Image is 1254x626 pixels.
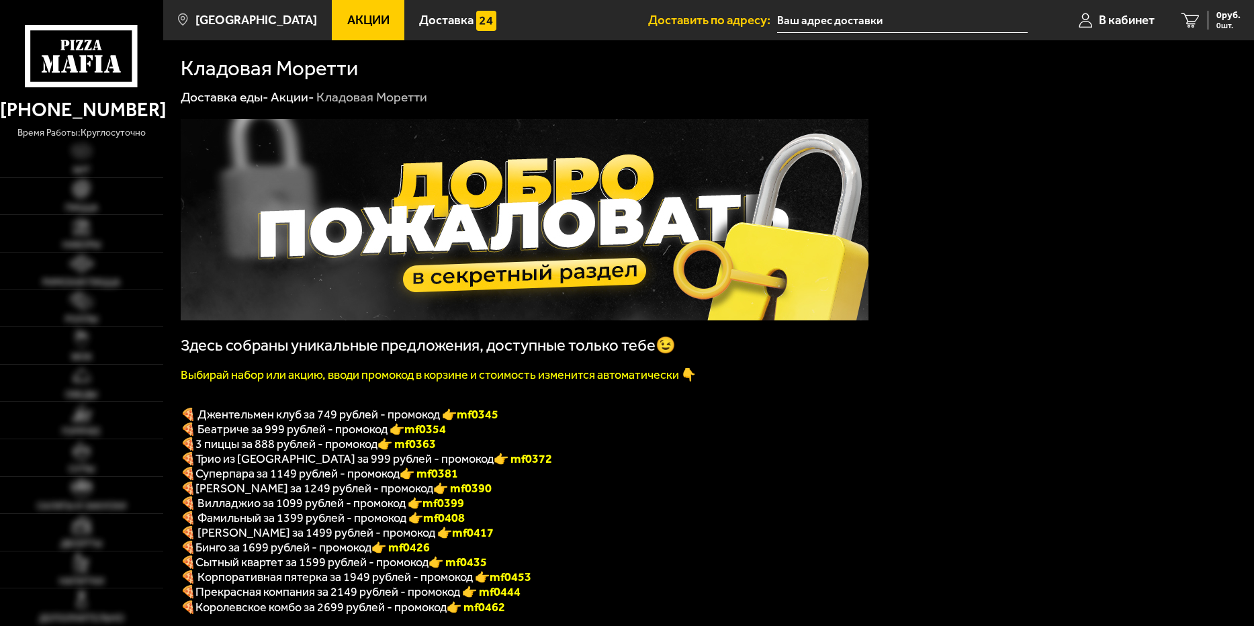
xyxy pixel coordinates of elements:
[777,8,1028,33] input: Ваш адрес доставки
[195,555,429,570] span: Сытный квартет за 1599 рублей - промокод
[347,14,390,27] span: Акции
[404,422,446,437] b: mf0354
[181,422,446,437] span: 🍕 Беатриче за 999 рублей - промокод 👉
[181,525,494,540] span: 🍕 [PERSON_NAME] за 1499 рублей - промокод 👉
[377,437,436,451] font: 👉 mf0363
[181,437,195,451] font: 🍕
[69,465,95,474] span: Супы
[423,510,465,525] b: mf0408
[181,407,498,422] span: 🍕 Джентельмен клуб за 749 рублей - промокод 👉
[316,89,427,105] div: Кладовая Моретти
[62,427,101,437] span: Горячее
[195,600,447,615] span: Королевское комбо за 2699 рублей - промокод
[39,614,124,623] span: Дополнительно
[181,336,676,355] span: Здесь собраны уникальные предложения, доступные только тебе😉
[422,496,464,510] b: mf0399
[195,540,371,555] span: Бинго за 1699 рублей - промокод
[648,14,777,27] span: Доставить по адресу:
[476,11,496,30] img: 15daf4d41897b9f0e9f617042186c801.svg
[65,390,97,400] span: Обеды
[37,502,126,511] span: Салаты и закуски
[181,466,195,481] font: 🍕
[429,555,487,570] b: 👉 mf0435
[195,14,317,27] span: [GEOGRAPHIC_DATA]
[494,451,552,466] font: 👉 mf0372
[1099,14,1155,27] span: В кабинет
[73,166,91,175] span: Хит
[181,481,195,496] b: 🍕
[195,437,377,451] span: 3 пиццы за 888 рублей - промокод
[65,315,98,324] span: Роллы
[490,570,531,584] b: mf0453
[1216,11,1241,20] span: 0 руб.
[462,584,521,599] font: 👉 mf0444
[181,367,696,382] font: Выбирай набор или акцию, вводи промокод в корзине и стоимость изменится автоматически 👇
[195,451,494,466] span: Трио из [GEOGRAPHIC_DATA] за 999 рублей - промокод
[371,540,430,555] b: 👉 mf0426
[1216,21,1241,30] span: 0 шт.
[195,584,462,599] span: Прекрасная компания за 2149 рублей - промокод
[181,451,195,466] font: 🍕
[60,539,102,549] span: Десерты
[181,496,464,510] span: 🍕 Вилладжио за 1099 рублей - промокод 👉
[71,353,92,362] span: WOK
[271,89,314,105] a: Акции-
[181,510,465,525] span: 🍕 Фамильный за 1399 рублей - промокод 👉
[452,525,494,540] b: mf0417
[400,466,458,481] font: 👉 mf0381
[419,14,474,27] span: Доставка
[181,89,269,105] a: Доставка еды-
[181,119,868,320] img: 1024x1024
[181,570,531,584] span: 🍕 Корпоративная пятерка за 1949 рублей - промокод 👉
[195,481,433,496] span: [PERSON_NAME] за 1249 рублей - промокод
[181,600,195,615] font: 🍕
[181,58,358,79] h1: Кладовая Моретти
[181,540,195,555] b: 🍕
[447,600,505,615] font: 👉 mf0462
[62,240,101,250] span: Наборы
[433,481,492,496] b: 👉 mf0390
[59,577,104,586] span: Напитки
[181,555,195,570] b: 🍕
[181,584,195,599] font: 🍕
[195,466,400,481] span: Суперпара за 1149 рублей - промокод
[42,278,120,287] span: Римская пицца
[457,407,498,422] b: mf0345
[65,204,98,213] span: Пицца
